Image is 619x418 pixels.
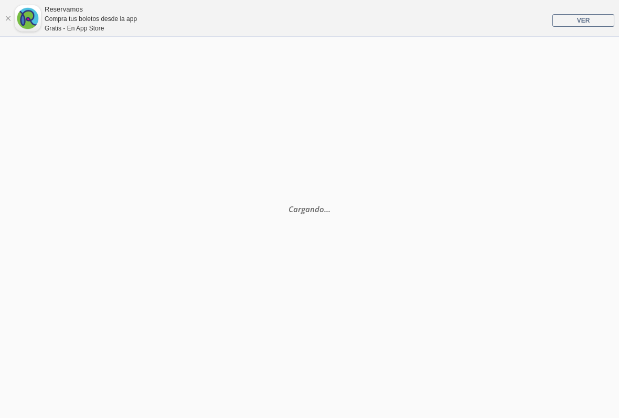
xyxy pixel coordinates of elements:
div: Gratis - En App Store [45,24,137,33]
span: VER [577,17,590,24]
span: . [326,204,328,214]
div: Reservamos [45,4,137,15]
a: Cerrar [5,15,11,22]
span: . [324,204,326,214]
em: Cargando [289,204,330,214]
div: Compra tus boletos desde la app [45,14,137,24]
a: VER [552,14,614,27]
span: . [328,204,330,214]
